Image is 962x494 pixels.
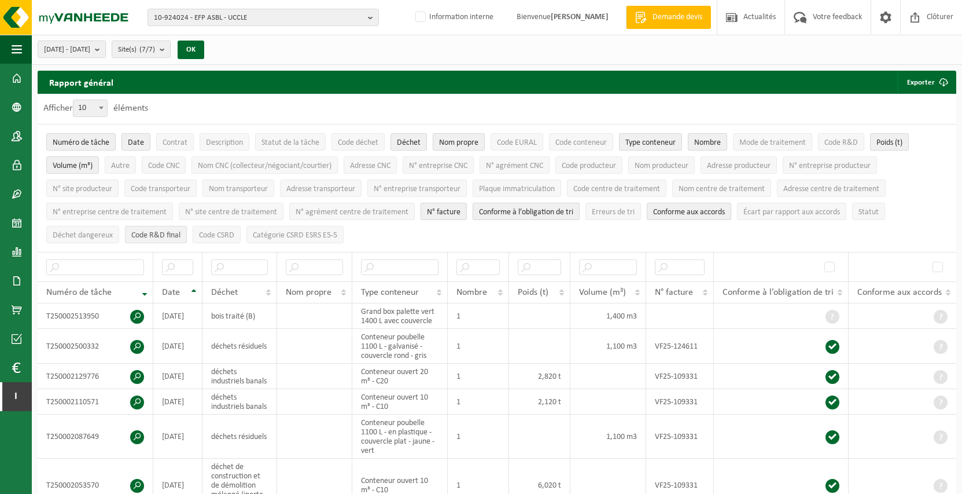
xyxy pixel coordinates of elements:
[789,162,871,170] span: N° entreprise producteur
[479,185,555,193] span: Plaque immatriculation
[206,138,243,147] span: Description
[707,162,771,170] span: Adresse producteur
[202,364,277,389] td: déchets industriels banals
[53,231,113,240] span: Déchet dangereux
[448,303,509,329] td: 1
[191,156,338,174] button: Nom CNC (collecteur/négociant/courtier)Nom CNC (collecteur/négociant/courtier): Activate to sort
[509,389,570,415] td: 2,120 t
[688,133,727,151] button: NombreNombre: Activate to sort
[148,9,379,26] button: 10-924024 - EFP ASBL - UCCLE
[38,71,125,94] h2: Rapport général
[73,100,108,117] span: 10
[253,231,337,240] span: Catégorie CSRD ESRS E5-5
[783,156,877,174] button: N° entreprise producteurN° entreprise producteur: Activate to sort
[38,415,153,459] td: T250002087649
[154,9,363,27] span: 10-924024 - EFP ASBL - UCCLE
[255,133,326,151] button: Statut de la tâcheStatut de la tâche: Activate to sort
[153,364,202,389] td: [DATE]
[743,208,840,217] span: Écart par rapport aux accords
[413,9,493,26] label: Information interne
[647,203,731,220] button: Conforme aux accords : Activate to sort
[43,104,148,113] label: Afficher éléments
[156,133,194,151] button: ContratContrat: Activate to sort
[38,41,106,58] button: [DATE] - [DATE]
[46,156,99,174] button: Volume (m³)Volume (m³): Activate to sort
[73,100,107,116] span: 10
[852,203,885,220] button: StatutStatut: Activate to sort
[653,208,725,217] span: Conforme aux accords
[403,156,474,174] button: N° entreprise CNCN° entreprise CNC: Activate to sort
[456,288,487,297] span: Nombre
[497,138,537,147] span: Code EURAL
[124,180,197,197] button: Code transporteurCode transporteur: Activate to sort
[555,138,607,147] span: Code conteneur
[198,162,331,170] span: Nom CNC (collecteur/négociant/courtier)
[202,180,274,197] button: Nom transporteurNom transporteur: Activate to sort
[131,185,190,193] span: Code transporteur
[118,41,155,58] span: Site(s)
[193,226,241,243] button: Code CSRDCode CSRD: Activate to sort
[592,208,635,217] span: Erreurs de tri
[139,46,155,53] count: (7/7)
[723,288,834,297] span: Conforme à l’obligation de tri
[296,208,408,217] span: N° agrément centre de traitement
[783,185,879,193] span: Adresse centre de traitement
[480,156,550,174] button: N° agrément CNCN° agrément CNC: Activate to sort
[479,208,573,217] span: Conforme à l’obligation de tri
[898,71,955,94] button: Exporter
[818,133,864,151] button: Code R&DCode R&amp;D: Activate to sort
[646,329,714,364] td: VF25-124611
[625,138,676,147] span: Type conteneur
[433,133,485,151] button: Nom propreNom propre: Activate to sort
[199,231,234,240] span: Code CSRD
[509,364,570,389] td: 2,820 t
[209,185,268,193] span: Nom transporteur
[518,288,548,297] span: Poids (t)
[344,156,397,174] button: Adresse CNCAdresse CNC: Activate to sort
[679,185,765,193] span: Nom centre de traitement
[200,133,249,151] button: DescriptionDescription: Activate to sort
[286,288,331,297] span: Nom propre
[38,389,153,415] td: T250002110571
[202,329,277,364] td: déchets résiduels
[390,133,427,151] button: DéchetDéchet: Activate to sort
[562,162,616,170] span: Code producteur
[211,288,238,297] span: Déchet
[876,138,902,147] span: Poids (t)
[567,180,666,197] button: Code centre de traitementCode centre de traitement: Activate to sort
[397,138,421,147] span: Déchet
[185,208,277,217] span: N° site centre de traitement
[131,231,180,240] span: Code R&D final
[448,415,509,459] td: 1
[570,415,646,459] td: 1,100 m3
[737,203,846,220] button: Écart par rapport aux accordsÉcart par rapport aux accords: Activate to sort
[646,415,714,459] td: VF25-109331
[202,415,277,459] td: déchets résiduels
[289,203,415,220] button: N° agrément centre de traitementN° agrément centre de traitement: Activate to sort
[352,415,448,459] td: Conteneur poubelle 1100 L - en plastique - couvercle plat - jaune - vert
[128,138,144,147] span: Date
[491,133,543,151] button: Code EURALCode EURAL: Activate to sort
[858,208,879,217] span: Statut
[672,180,771,197] button: Nom centre de traitementNom centre de traitement: Activate to sort
[619,133,682,151] button: Type conteneurType conteneur: Activate to sort
[448,389,509,415] td: 1
[46,133,116,151] button: Numéro de tâcheNuméro de tâche: Activate to remove sorting
[179,203,283,220] button: N° site centre de traitementN° site centre de traitement: Activate to sort
[777,180,886,197] button: Adresse centre de traitementAdresse centre de traitement: Activate to sort
[626,6,711,29] a: Demande devis
[857,288,942,297] span: Conforme aux accords
[739,138,806,147] span: Mode de traitement
[646,364,714,389] td: VF25-109331
[361,288,419,297] span: Type conteneur
[549,133,613,151] button: Code conteneurCode conteneur: Activate to sort
[202,389,277,415] td: déchets industriels banals
[694,138,721,147] span: Nombre
[473,180,561,197] button: Plaque immatriculationPlaque immatriculation: Activate to sort
[628,156,695,174] button: Nom producteurNom producteur: Activate to sort
[427,208,460,217] span: N° facture
[352,329,448,364] td: Conteneur poubelle 1100 L - galvanisé - couvercle rond - gris
[570,303,646,329] td: 1,400 m3
[121,133,150,151] button: DateDate: Activate to sort
[331,133,385,151] button: Code déchetCode déchet: Activate to sort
